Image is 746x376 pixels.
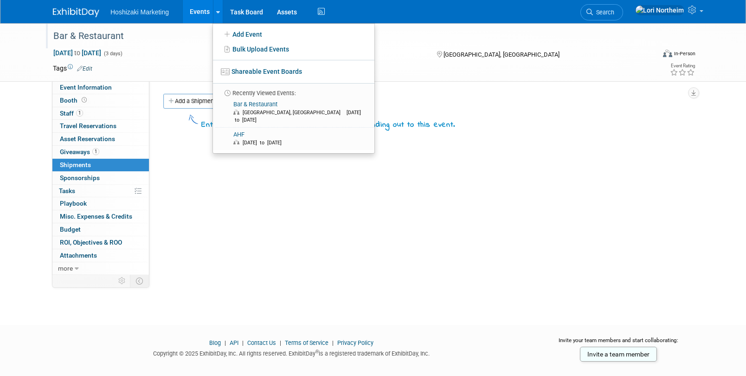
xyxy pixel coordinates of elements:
[53,347,530,358] div: Copyright © 2025 ExhibitDay, Inc. All rights reserved. ExhibitDay is a registered trademark of Ex...
[444,51,559,58] span: [GEOGRAPHIC_DATA], [GEOGRAPHIC_DATA]
[243,110,345,116] span: [GEOGRAPHIC_DATA], [GEOGRAPHIC_DATA]
[222,339,228,346] span: |
[110,8,169,16] span: Hoshizaki Marketing
[52,223,149,236] a: Budget
[233,110,361,123] span: [DATE] to [DATE]
[163,94,221,109] a: Add a Shipment
[674,50,695,57] div: In-Person
[201,120,455,131] div: Enter shipping information for things you're sending out to this event.
[60,252,97,259] span: Attachments
[580,347,657,362] a: Invite a team member
[247,339,276,346] a: Contact Us
[285,339,328,346] a: Terms of Service
[52,185,149,197] a: Tasks
[53,49,102,57] span: [DATE] [DATE]
[77,65,92,72] a: Edit
[92,148,99,155] span: 1
[60,226,81,233] span: Budget
[216,97,371,127] a: Bar & Restaurant [GEOGRAPHIC_DATA], [GEOGRAPHIC_DATA] [DATE] to [DATE]
[544,337,694,350] div: Invite your team members and start collaborating:
[52,210,149,223] a: Misc. Expenses & Credits
[52,236,149,249] a: ROI, Objectives & ROO
[60,213,132,220] span: Misc. Expenses & Credits
[240,339,246,346] span: |
[50,28,641,45] div: Bar & Restaurant
[580,4,623,20] a: Search
[315,349,319,354] sup: ®
[635,5,684,15] img: Lori Northeim
[670,64,695,68] div: Event Rating
[277,339,283,346] span: |
[243,140,286,146] span: [DATE] to [DATE]
[230,339,238,346] a: API
[60,84,112,91] span: Event Information
[60,135,115,143] span: Asset Reservations
[52,107,149,120] a: Staff1
[600,48,695,62] div: Event Format
[60,110,83,117] span: Staff
[52,81,149,94] a: Event Information
[213,27,374,42] a: Add Event
[52,249,149,262] a: Attachments
[60,161,91,169] span: Shipments
[73,49,82,57] span: to
[53,64,92,73] td: Tags
[209,339,221,346] a: Blog
[76,110,83,117] span: 1
[60,239,122,246] span: ROI, Objectives & ROO
[337,339,373,346] a: Privacy Policy
[663,50,672,57] img: Format-Inperson.png
[60,148,99,156] span: Giveaways
[52,172,149,184] a: Sponsorships
[53,8,99,17] img: ExhibitDay
[213,83,374,97] li: Recently Viewed Events:
[593,9,614,16] span: Search
[330,339,336,346] span: |
[52,146,149,158] a: Giveaways1
[52,120,149,132] a: Travel Reservations
[58,265,73,272] span: more
[52,197,149,210] a: Playbook
[60,174,100,182] span: Sponsorships
[213,63,374,80] a: Shareable Event Boards
[52,133,149,145] a: Asset Reservations
[52,94,149,107] a: Booth
[60,200,87,207] span: Playbook
[216,128,371,150] a: AHF [DATE] to [DATE]
[59,187,75,194] span: Tasks
[52,262,149,275] a: more
[60,97,89,104] span: Booth
[52,159,149,171] a: Shipments
[114,275,130,287] td: Personalize Event Tab Strip
[130,275,149,287] td: Toggle Event Tabs
[221,68,230,75] img: seventboard-3.png
[213,42,374,57] a: Bulk Upload Events
[80,97,89,104] span: Booth not reserved yet
[60,122,116,130] span: Travel Reservations
[103,51,122,57] span: (3 days)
